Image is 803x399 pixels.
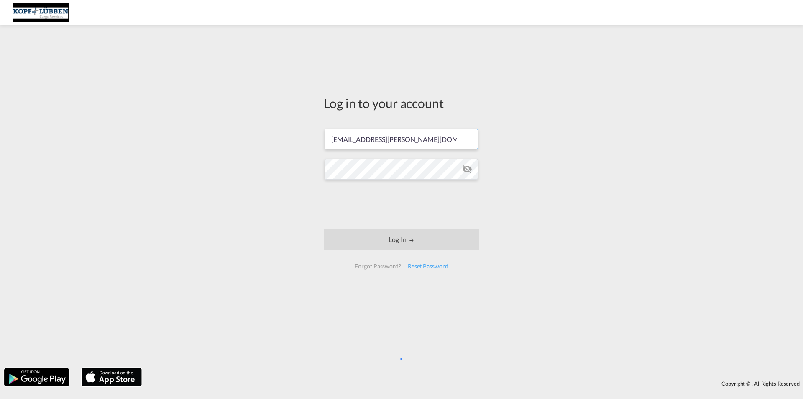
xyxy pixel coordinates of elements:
div: Forgot Password? [351,259,404,274]
div: Log in to your account [324,94,479,112]
img: 25cf3bb0aafc11ee9c4fdbd399af7748.JPG [13,3,69,22]
img: apple.png [81,367,143,387]
img: google.png [3,367,70,387]
md-icon: icon-eye-off [462,164,472,174]
div: Copyright © . All Rights Reserved [146,376,803,391]
iframe: reCAPTCHA [338,188,465,221]
div: Reset Password [404,259,452,274]
button: LOGIN [324,229,479,250]
input: Enter email/phone number [325,129,478,149]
